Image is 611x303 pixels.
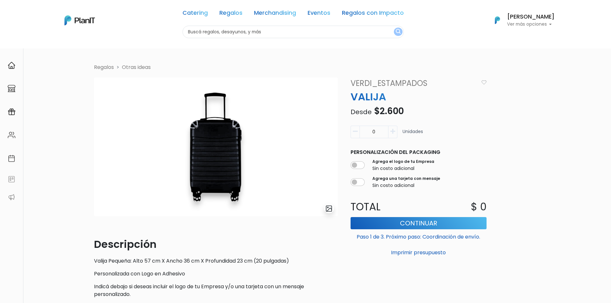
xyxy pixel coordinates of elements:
[308,10,330,18] a: Eventos
[374,105,404,117] span: $2.600
[481,80,487,85] img: heart_icon
[325,205,333,212] img: gallery-light
[396,29,401,35] img: search_button-432b6d5273f82d61273b3651a40e1bd1b912527efae98b1b7a1b2c0702e16a8d.svg
[8,62,15,69] img: home-e721727adea9d79c4d83392d1f703f7f8bce08238fde08b1acbfd93340b81755.svg
[8,108,15,116] img: campaigns-02234683943229c281be62815700db0a1741e53638e28bf9629b52c665b00959.svg
[372,165,434,172] p: Sin costo adicional
[351,247,487,258] button: Imprimir presupuesto
[94,78,338,216] img: 2000___2000-Photoroom__1_.jpg
[471,199,487,215] p: $ 0
[182,10,208,18] a: Catering
[347,78,479,89] a: VERDI_ESTAMPADOS
[351,148,487,156] p: Personalización del packaging
[372,176,440,181] label: Agrega una tarjeta con mensaje
[347,199,419,215] p: Total
[507,14,555,20] h6: [PERSON_NAME]
[182,26,404,38] input: Buscá regalos, desayunos, y más
[8,155,15,162] img: calendar-87d922413cdce8b2cf7b7f5f62616a5cf9e4887200fb71536465627b3292af00.svg
[8,175,15,183] img: feedback-78b5a0c8f98aac82b08bfc38622c3050aee476f2c9584af64705fc4e61158814.svg
[403,128,423,141] p: Unidades
[351,231,487,241] p: Paso 1 de 3. Próximo paso: Coordinación de envío.
[64,15,95,25] img: PlanIt Logo
[219,10,242,18] a: Regalos
[8,193,15,201] img: partners-52edf745621dab592f3b2c58e3bca9d71375a7ef29c3b500c9f145b62cc070d4.svg
[90,63,521,72] nav: breadcrumb
[372,182,440,189] p: Sin costo adicional
[94,283,338,298] p: Indicá debajo si deseas incluir el logo de tu Empresa y/o una tarjeta con un mensaje personalizado.
[372,159,434,164] label: Agrega el logo de tu Empresa
[347,89,490,105] p: VALIJA
[94,63,114,71] li: Regalos
[8,85,15,92] img: marketplace-4ceaa7011d94191e9ded77b95e3339b90024bf715f7c57f8cf31f2d8c509eaba.svg
[487,12,555,29] button: PlanIt Logo [PERSON_NAME] Ver más opciones
[351,107,372,116] span: Desde
[254,10,296,18] a: Merchandising
[490,13,505,27] img: PlanIt Logo
[94,270,338,278] p: Personalizada con Logo en Adhesivo
[507,22,555,27] p: Ver más opciones
[351,217,487,229] button: Continuar
[122,63,151,71] a: Otras ideas
[8,131,15,139] img: people-662611757002400ad9ed0e3c099ab2801c6687ba6c219adb57efc949bc21e19d.svg
[94,237,338,252] p: Descripción
[94,257,338,265] p: Valija Pequeña: Alto 57 cm X Ancho 36 cm X Profundidad 23 cm (20 pulgadas)
[342,10,404,18] a: Regalos con Impacto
